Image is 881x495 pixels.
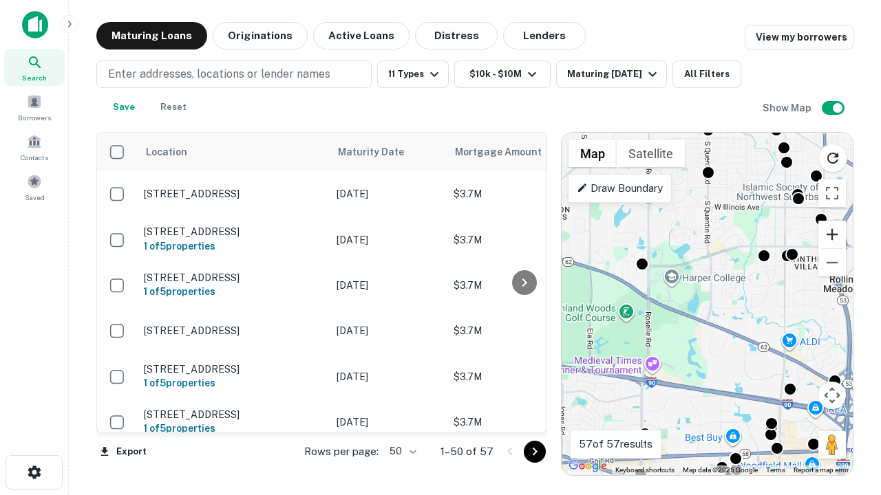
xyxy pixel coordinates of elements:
[577,180,663,197] p: Draw Boundary
[454,186,591,201] p: $3.7M
[818,221,846,248] button: Zoom in
[4,129,65,166] a: Contacts
[144,408,323,421] p: [STREET_ADDRESS]
[763,100,814,115] h6: Show Map
[21,152,48,163] span: Contacts
[615,465,675,475] button: Keyboard shortcuts
[144,375,323,390] h6: 1 of 5 properties
[304,443,379,460] p: Rows per page:
[672,60,741,88] button: All Filters
[145,144,187,160] span: Location
[794,466,849,474] a: Report a map error
[4,49,65,86] a: Search
[144,363,323,375] p: [STREET_ADDRESS]
[818,431,846,459] button: Drag Pegman onto the map to open Street View
[337,278,440,293] p: [DATE]
[4,89,65,126] a: Borrowers
[812,341,881,407] iframe: Chat Widget
[22,11,48,38] img: capitalize-icon.png
[384,441,418,461] div: 50
[454,323,591,338] p: $3.7M
[567,66,661,82] div: Maturing [DATE]
[337,415,440,430] p: [DATE]
[565,457,611,475] a: Open this area in Google Maps (opens a new window)
[151,93,195,121] button: Reset
[337,369,440,384] p: [DATE]
[454,278,591,293] p: $3.7M
[337,232,440,247] p: [DATE]
[818,144,847,173] button: Reload search area
[440,443,493,460] p: 1–50 of 57
[524,441,546,463] button: Go to next page
[454,60,551,88] button: $10k - $10M
[144,284,323,299] h6: 1 of 5 properties
[22,72,47,83] span: Search
[330,133,447,171] th: Maturity Date
[617,140,685,167] button: Show satellite imagery
[18,112,51,123] span: Borrowers
[455,144,560,160] span: Mortgage Amount
[745,25,853,49] a: View my borrowers
[137,133,330,171] th: Location
[818,179,846,207] button: Toggle fullscreen view
[766,466,785,474] a: Terms (opens in new tab)
[562,133,853,475] div: 0 0
[454,415,591,430] p: $3.7M
[108,66,330,82] p: Enter addresses, locations or lender names
[96,22,207,49] button: Maturing Loans
[454,232,591,247] p: $3.7M
[503,22,586,49] button: Lenders
[683,466,758,474] span: Map data ©2025 Google
[144,324,323,337] p: [STREET_ADDRESS]
[144,272,323,284] p: [STREET_ADDRESS]
[96,60,372,88] button: Enter addresses, locations or lender names
[579,436,652,452] p: 57 of 57 results
[565,457,611,475] img: Google
[454,369,591,384] p: $3.7M
[4,168,65,206] a: Saved
[556,60,667,88] button: Maturing [DATE]
[144,225,323,238] p: [STREET_ADDRESS]
[569,140,617,167] button: Show street map
[102,93,146,121] button: Save your search to get updates of matches that match your search criteria.
[144,188,323,200] p: [STREET_ADDRESS]
[818,249,846,276] button: Zoom out
[25,192,45,203] span: Saved
[338,144,422,160] span: Maturity Date
[337,186,440,201] p: [DATE]
[337,323,440,338] p: [DATE]
[96,441,150,462] button: Export
[415,22,498,49] button: Distress
[447,133,598,171] th: Mortgage Amount
[144,421,323,436] h6: 1 of 5 properties
[144,239,323,254] h6: 1 of 5 properties
[313,22,410,49] button: Active Loans
[377,60,449,88] button: 11 Types
[213,22,308,49] button: Originations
